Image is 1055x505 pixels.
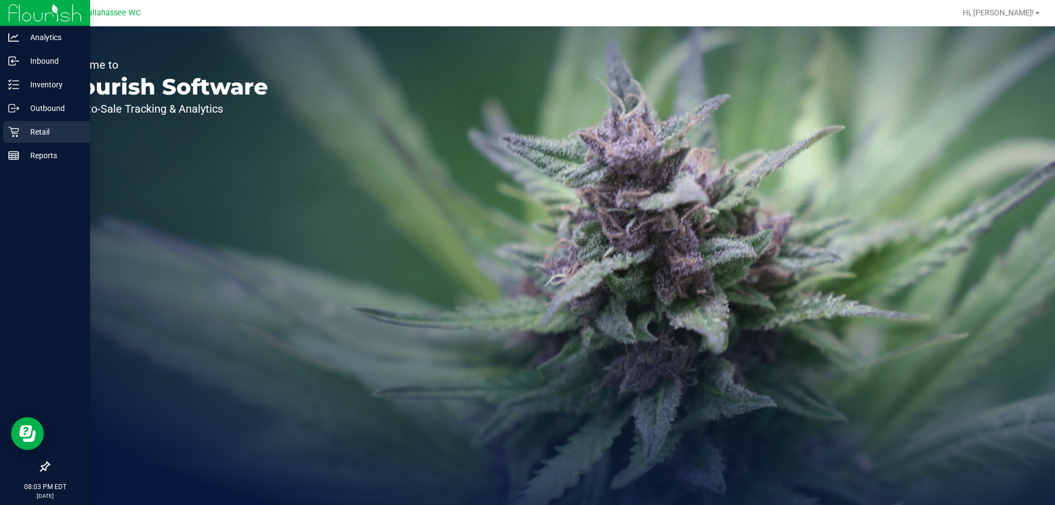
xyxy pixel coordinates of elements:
[5,492,85,500] p: [DATE]
[59,59,268,70] p: Welcome to
[19,102,85,115] p: Outbound
[19,78,85,91] p: Inventory
[19,125,85,138] p: Retail
[19,149,85,162] p: Reports
[84,8,141,18] span: Tallahassee WC
[8,32,19,43] inline-svg: Analytics
[59,76,268,98] p: Flourish Software
[8,150,19,161] inline-svg: Reports
[19,31,85,44] p: Analytics
[8,126,19,137] inline-svg: Retail
[8,56,19,66] inline-svg: Inbound
[59,103,268,114] p: Seed-to-Sale Tracking & Analytics
[5,482,85,492] p: 08:03 PM EDT
[8,103,19,114] inline-svg: Outbound
[11,417,44,450] iframe: Resource center
[963,8,1034,17] span: Hi, [PERSON_NAME]!
[19,54,85,68] p: Inbound
[8,79,19,90] inline-svg: Inventory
